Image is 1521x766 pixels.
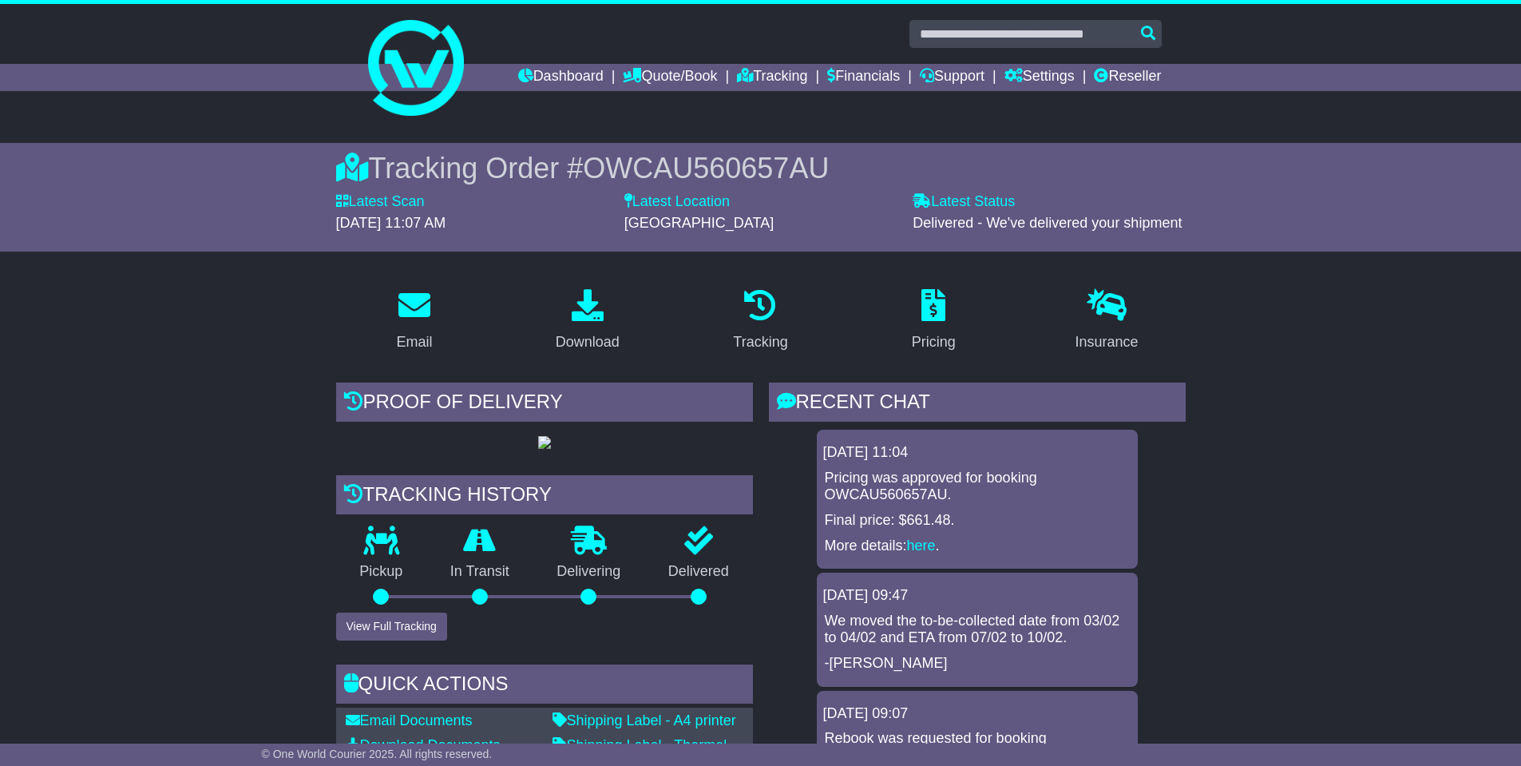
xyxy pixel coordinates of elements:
[396,331,432,353] div: Email
[346,737,501,753] a: Download Documents
[907,538,936,554] a: here
[733,331,787,353] div: Tracking
[1075,331,1139,353] div: Insurance
[737,64,807,91] a: Tracking
[336,475,753,518] div: Tracking history
[913,215,1182,231] span: Delivered - We've delivered your shipment
[825,613,1130,647] p: We moved the to-be-collected date from 03/02 to 04/02 and ETA from 07/02 to 10/02.
[624,193,730,211] label: Latest Location
[769,383,1186,426] div: RECENT CHAT
[825,730,1130,764] p: Rebook was requested for booking OWCAU560657AU .
[644,563,753,581] p: Delivered
[336,151,1186,185] div: Tracking Order #
[386,284,442,359] a: Email
[901,284,966,359] a: Pricing
[823,587,1131,605] div: [DATE] 09:47
[723,284,798,359] a: Tracking
[556,331,620,353] div: Download
[336,193,425,211] label: Latest Scan
[827,64,900,91] a: Financials
[825,512,1130,530] p: Final price: $661.48.
[262,748,493,760] span: © One World Courier 2025. All rights reserved.
[533,563,645,581] p: Delivering
[920,64,984,91] a: Support
[1094,64,1161,91] a: Reseller
[538,436,551,449] img: GetPodImage
[583,152,829,185] span: OWCAU560657AU
[336,665,753,708] div: Quick Actions
[624,215,774,231] span: [GEOGRAPHIC_DATA]
[912,331,956,353] div: Pricing
[1065,284,1149,359] a: Insurance
[518,64,604,91] a: Dashboard
[825,470,1130,504] p: Pricing was approved for booking OWCAU560657AU.
[825,655,1130,673] p: -[PERSON_NAME]
[336,383,753,426] div: Proof of Delivery
[545,284,630,359] a: Download
[346,712,473,728] a: Email Documents
[825,538,1130,555] p: More details: .
[1004,64,1075,91] a: Settings
[336,613,447,641] button: View Full Tracking
[336,563,427,581] p: Pickup
[823,705,1131,723] div: [DATE] 09:07
[823,444,1131,462] div: [DATE] 11:04
[913,193,1015,211] label: Latest Status
[336,215,446,231] span: [DATE] 11:07 AM
[426,563,533,581] p: In Transit
[623,64,717,91] a: Quote/Book
[553,712,736,728] a: Shipping Label - A4 printer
